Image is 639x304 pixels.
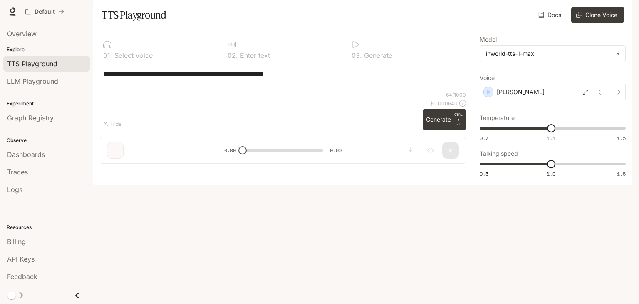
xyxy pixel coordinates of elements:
p: CTRL + [454,112,463,122]
p: Enter text [238,52,270,59]
p: 0 1 . [103,52,112,59]
h1: TTS Playground [102,7,166,23]
p: Temperature [480,115,515,121]
button: GenerateCTRL +⏎ [423,109,466,130]
button: All workspaces [22,3,68,20]
span: 1.0 [547,170,555,177]
p: Select voice [112,52,153,59]
p: Talking speed [480,151,518,157]
span: 1.1 [547,135,555,142]
p: $ 0.000640 [430,100,458,107]
button: Clone Voice [571,7,624,23]
p: Default [35,8,55,15]
span: 1.5 [617,170,626,177]
p: ⏎ [454,112,463,127]
div: inworld-tts-1-max [480,46,625,62]
p: Generate [362,52,392,59]
p: Model [480,37,497,42]
span: 0.7 [480,135,488,142]
p: [PERSON_NAME] [497,88,545,96]
p: 0 3 . [352,52,362,59]
a: Docs [537,7,565,23]
span: 0.5 [480,170,488,177]
button: Hide [100,117,126,130]
div: inworld-tts-1-max [486,50,612,58]
span: 1.5 [617,135,626,142]
p: Voice [480,75,495,81]
p: 64 / 1000 [446,91,466,98]
p: 0 2 . [228,52,238,59]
